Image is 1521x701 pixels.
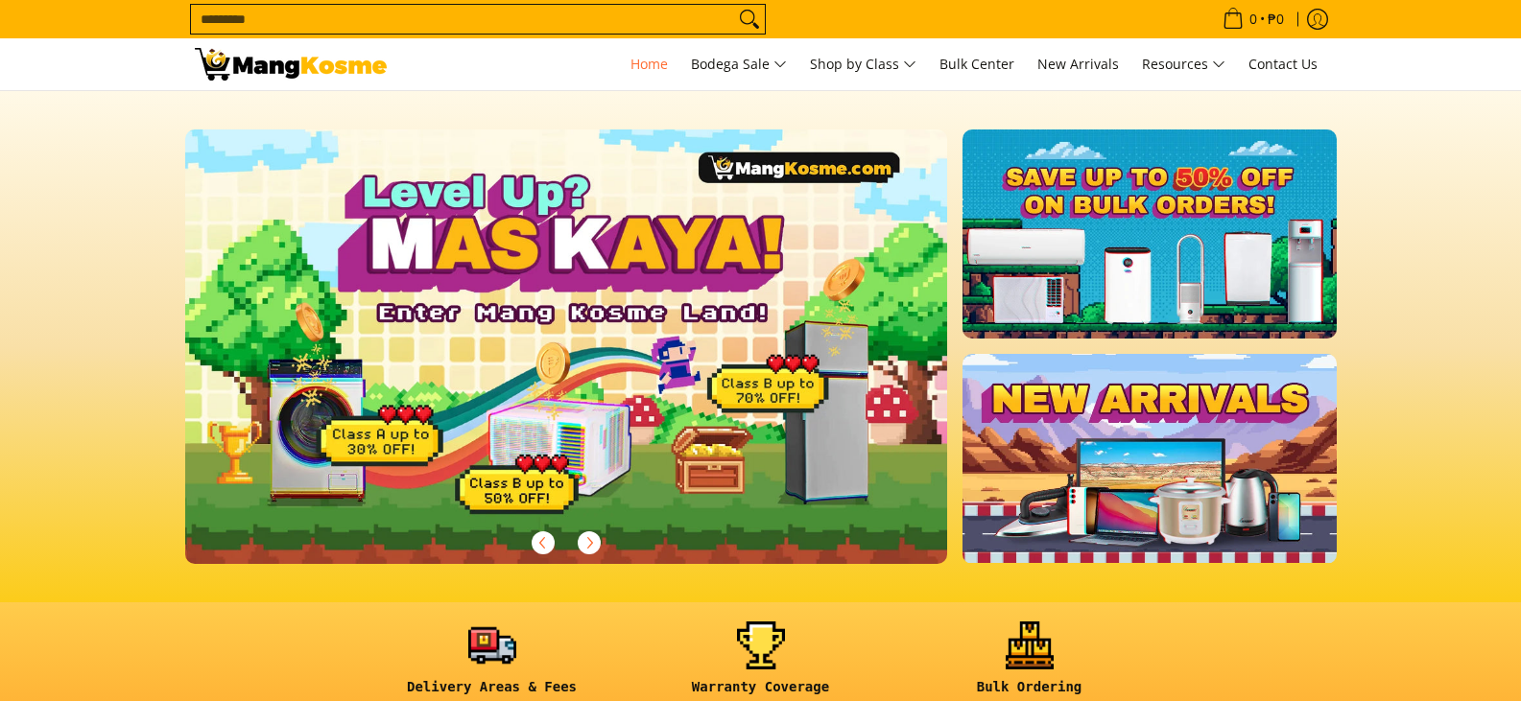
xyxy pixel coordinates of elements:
button: Search [734,5,765,34]
span: Home [630,55,668,73]
a: Home [621,38,677,90]
button: Previous [522,522,564,564]
nav: Main Menu [406,38,1327,90]
a: Bulk Center [930,38,1024,90]
a: Bodega Sale [681,38,796,90]
img: Gaming desktop banner [185,129,948,564]
span: 0 [1247,12,1260,26]
span: New Arrivals [1037,55,1119,73]
span: ₱0 [1265,12,1287,26]
a: Contact Us [1239,38,1327,90]
img: Mang Kosme: Your Home Appliances Warehouse Sale Partner! [195,48,387,81]
span: • [1217,9,1290,30]
span: Contact Us [1248,55,1318,73]
span: Shop by Class [810,53,916,77]
a: Resources [1132,38,1235,90]
button: Next [568,522,610,564]
a: Shop by Class [800,38,926,90]
span: Bulk Center [939,55,1014,73]
a: New Arrivals [1028,38,1129,90]
span: Resources [1142,53,1225,77]
span: Bodega Sale [691,53,787,77]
